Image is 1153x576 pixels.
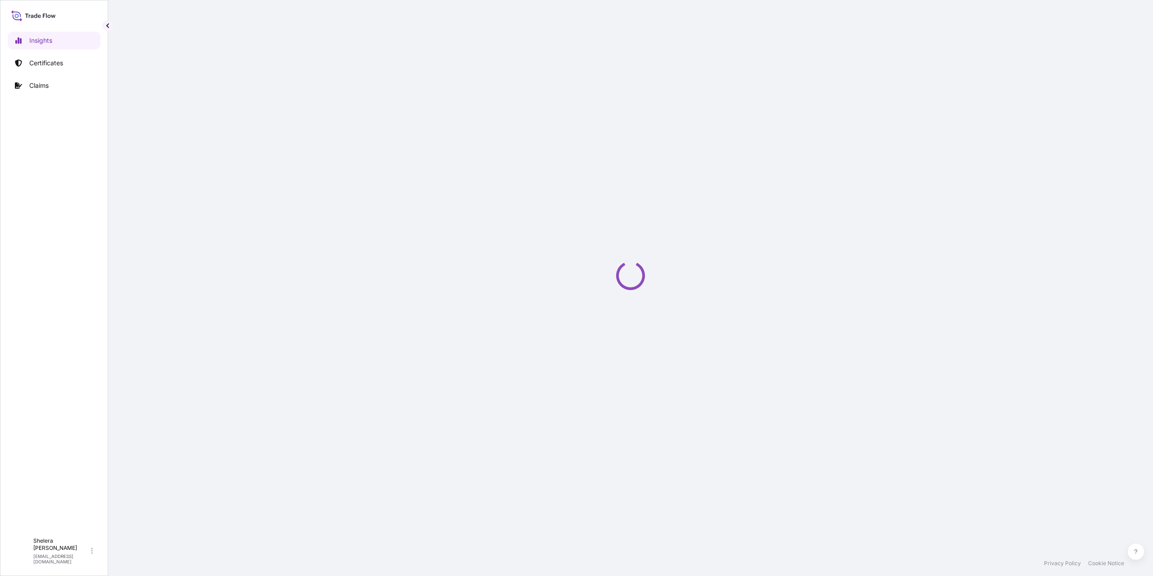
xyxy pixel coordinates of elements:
[33,537,89,552] p: Shelera [PERSON_NAME]
[8,77,100,95] a: Claims
[33,553,89,564] p: [EMAIL_ADDRESS][DOMAIN_NAME]
[29,81,49,90] p: Claims
[8,54,100,72] a: Certificates
[1044,560,1081,567] a: Privacy Policy
[8,32,100,50] a: Insights
[18,546,23,555] span: S
[1088,560,1124,567] a: Cookie Notice
[29,59,63,68] p: Certificates
[29,36,52,45] p: Insights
